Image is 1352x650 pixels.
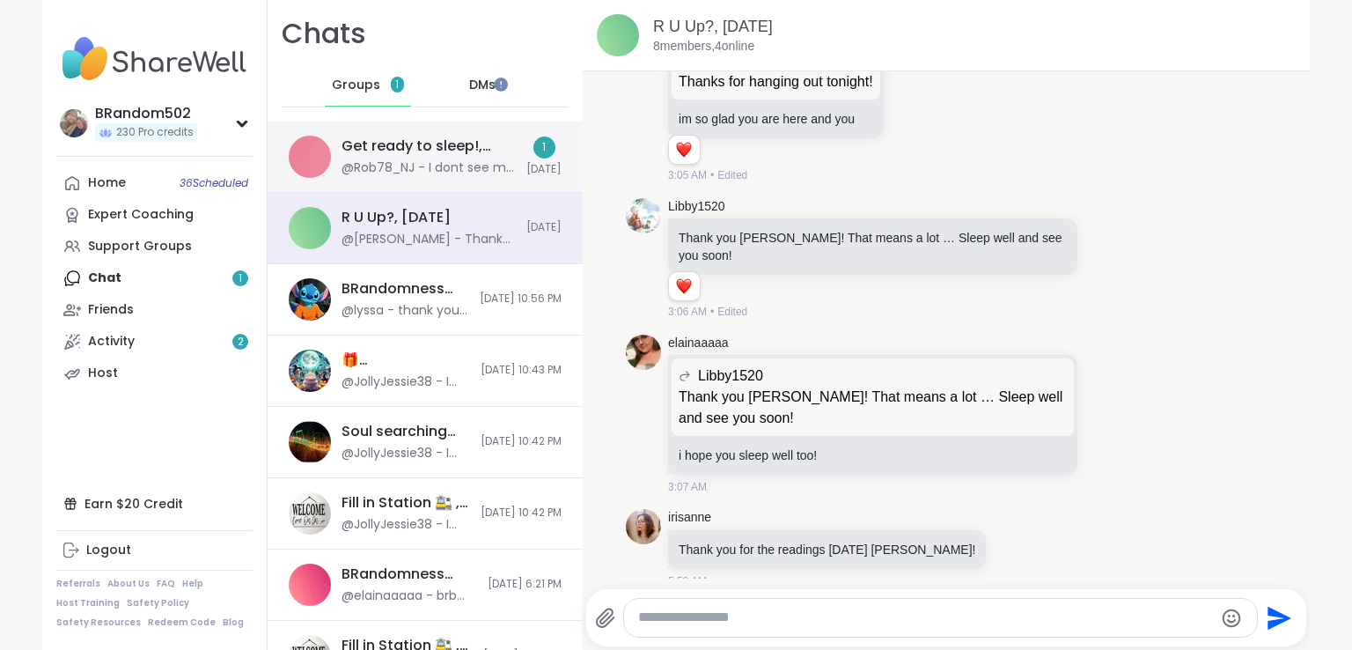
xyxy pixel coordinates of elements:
[1258,598,1297,638] button: Send
[626,335,661,370] img: https://sharewell-space-live.sfo3.digitaloceanspaces.com/user-generated/b06f800e-e85b-4edd-a3a5-6...
[698,366,763,387] span: Libby1520
[223,617,244,629] a: Blog
[395,78,399,92] span: 1
[60,109,88,137] img: BRandom502
[88,365,118,382] div: Host
[289,564,331,606] img: BRandomness Ohana Open Forum, Oct 13
[710,167,714,183] span: •
[480,292,562,307] span: [DATE] 10:56 PM
[668,198,725,216] a: Libby1520
[674,279,693,293] button: Reactions: love
[289,492,331,535] img: Fill in Station 🚉 , Oct 13
[717,304,747,320] span: Edited
[86,542,131,559] div: Logout
[289,421,331,463] img: Soul searching with music -Special topic edition! , Oct 13
[679,71,873,92] p: Thanks for hanging out tonight!
[332,77,380,94] span: Groups
[148,617,216,629] a: Redeem Code
[626,509,661,544] img: https://sharewell-space-live.sfo3.digitaloceanspaces.com/user-generated/be849bdb-4731-4649-82cd-d...
[56,578,100,590] a: Referrals
[342,565,477,584] div: BRandomness Ohana Open Forum, [DATE]
[653,38,754,55] p: 8 members, 4 online
[669,136,700,164] div: Reaction list
[56,597,120,609] a: Host Training
[107,578,150,590] a: About Us
[282,14,366,54] h1: Chats
[56,617,141,629] a: Safety Resources
[481,434,562,449] span: [DATE] 10:42 PM
[638,609,1213,627] textarea: Type your message
[56,294,253,326] a: Friends
[88,206,194,224] div: Expert Coaching
[342,208,451,227] div: R U Up?, [DATE]
[679,387,1067,429] p: Thank you [PERSON_NAME]! That means a lot … Sleep well and see you soon!
[342,587,477,605] div: @elainaaaaa - brb bathroom
[180,176,248,190] span: 36 Scheduled
[289,207,331,249] img: R U Up?, Oct 14
[668,167,707,183] span: 3:05 AM
[668,304,707,320] span: 3:06 AM
[342,351,470,370] div: 🎁 [PERSON_NAME]’s Spooktacular Birthday Party 🎃 , [DATE]
[668,509,711,527] a: irisanne
[626,198,661,233] img: https://sharewell-space-live.sfo3.digitaloceanspaces.com/user-generated/22027137-b181-4a8c-aa67-6...
[679,541,975,558] p: Thank you for the readings [DATE] [PERSON_NAME]!
[679,229,1067,264] p: Thank you [PERSON_NAME]! That means a lot … Sleep well and see you soon!
[56,28,253,90] img: ShareWell Nav Logo
[488,577,562,592] span: [DATE] 6:21 PM
[668,573,707,589] span: 5:59 AM
[116,125,194,140] span: 230 Pro credits
[56,167,253,199] a: Home36Scheduled
[597,14,639,56] img: R U Up?, Oct 14
[668,479,707,495] span: 3:07 AM
[342,231,516,248] div: @[PERSON_NAME] - Thank you for the readings [DATE] [PERSON_NAME]!
[56,488,253,520] div: Earn $20 Credit
[679,110,873,128] p: im so glad you are here and you
[56,326,253,358] a: Activity2
[674,143,693,157] button: Reactions: love
[342,445,470,462] div: @JollyJessie38 - I have sessions for anyone that need them [DATE] and [DATE] almost all day and t...
[1221,608,1242,629] button: Emoji picker
[127,597,189,609] a: Safety Policy
[289,278,331,321] img: BRandomness last call, Oct 13
[342,159,516,177] div: @Rob78_NJ - I dont see my name
[669,272,700,300] div: Reaction list
[710,304,714,320] span: •
[88,174,126,192] div: Home
[342,422,470,441] div: Soul searching with music -Special topic edition! , [DATE]
[526,220,562,235] span: [DATE]
[88,238,192,255] div: Support Groups
[717,167,747,183] span: Edited
[494,78,508,92] iframe: Spotlight
[56,358,253,389] a: Host
[95,104,197,123] div: BRandom502
[342,279,469,299] div: BRandomness last call, [DATE]
[157,578,175,590] a: FAQ
[342,302,469,320] div: @lyssa - thank you [PERSON_NAME]
[653,18,773,35] a: R U Up?, [DATE]
[56,199,253,231] a: Expert Coaching
[56,231,253,262] a: Support Groups
[342,516,470,534] div: @JollyJessie38 - I have sessions for anyone that need them [DATE] and [DATE] almost all day and t...
[533,137,555,159] div: 1
[56,535,253,566] a: Logout
[469,77,496,94] span: DMs
[668,335,729,352] a: elainaaaaa
[526,162,562,177] span: [DATE]
[679,447,1067,464] p: i hope you sleep well too!
[342,137,516,156] div: Get ready to sleep!, [DATE]
[481,363,562,378] span: [DATE] 10:43 PM
[289,136,331,178] img: Get ready to sleep!, Oct 13
[238,335,244,350] span: 2
[88,301,134,319] div: Friends
[342,373,470,391] div: @JollyJessie38 - I have sessions for anyone that need them [DATE] and [DATE] almost all day and t...
[182,578,203,590] a: Help
[481,506,562,521] span: [DATE] 10:42 PM
[342,493,470,513] div: Fill in Station 🚉 , [DATE]
[88,333,135,351] div: Activity
[289,350,331,392] img: 🎁 Lynette’s Spooktacular Birthday Party 🎃 , Oct 11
